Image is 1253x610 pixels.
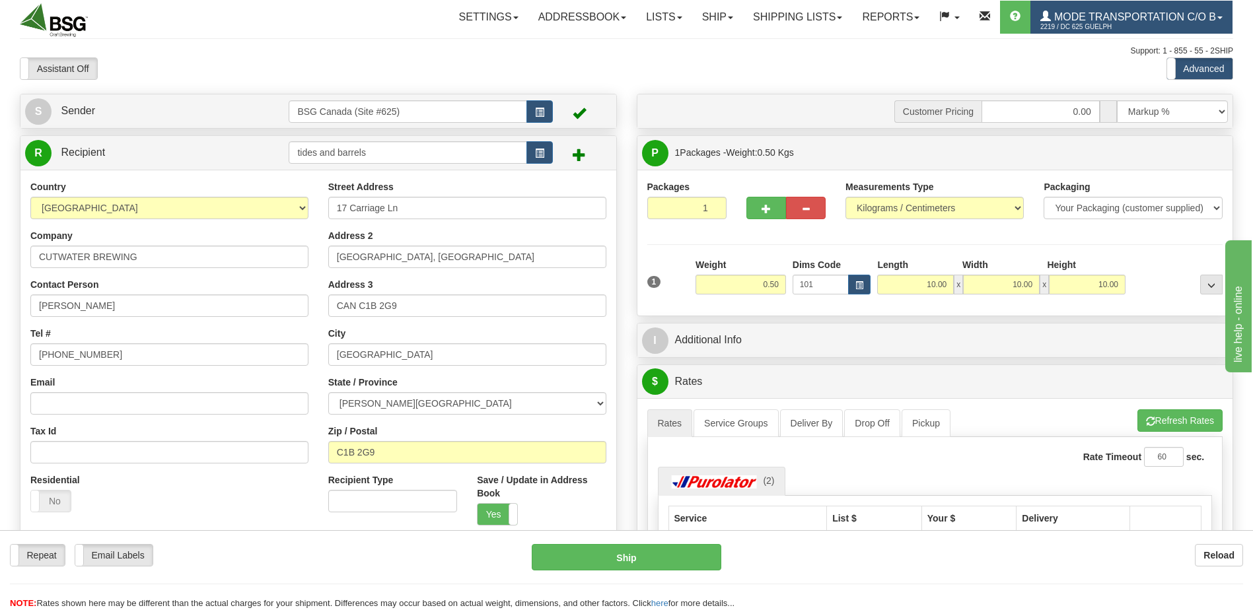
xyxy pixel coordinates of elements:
[852,1,929,34] a: Reports
[877,258,908,271] label: Length
[647,276,661,288] span: 1
[1223,238,1252,372] iframe: chat widget
[1040,20,1139,34] span: 2219 / DC 625 Guelph
[25,98,52,125] span: S
[532,544,721,570] button: Ship
[743,1,852,34] a: Shipping lists
[477,473,606,500] label: Save / Update in Address Book
[844,409,900,437] a: Drop Off
[328,278,373,291] label: Address 3
[1137,409,1223,432] button: Refresh Rates
[636,1,692,34] a: Lists
[30,424,56,438] label: Tax Id
[1200,275,1223,294] div: ...
[20,3,88,37] img: logo2219.jpg
[1051,11,1216,22] span: Mode Transportation c/o B
[328,229,373,242] label: Address 2
[25,98,289,125] a: S Sender
[11,545,65,566] label: Repeat
[1203,550,1235,560] b: Reload
[61,105,95,116] span: Sender
[1040,275,1049,294] span: x
[10,598,36,608] span: NOTE:
[1186,450,1204,463] label: sec.
[675,147,680,158] span: 1
[328,424,378,438] label: Zip / Postal
[642,139,1229,166] a: P 1Packages -Weight:0.50 Kgs
[1044,180,1090,193] label: Packaging
[675,139,794,166] span: Packages -
[1167,58,1233,79] label: Advanced
[289,100,526,123] input: Sender Id
[328,327,345,340] label: City
[478,504,517,525] label: Yes
[289,141,526,164] input: Recipient Id
[692,1,743,34] a: Ship
[328,180,394,193] label: Street Address
[328,376,398,389] label: State / Province
[668,475,761,489] img: Purolator
[31,491,71,512] label: No
[1030,1,1233,34] a: Mode Transportation c/o B 2219 / DC 625 Guelph
[647,409,693,437] a: Rates
[528,1,637,34] a: Addressbook
[30,327,51,340] label: Tel #
[827,506,922,531] th: List $
[647,180,690,193] label: Packages
[25,140,52,166] span: R
[694,409,778,437] a: Service Groups
[642,140,668,166] span: P
[30,376,55,389] label: Email
[780,409,843,437] a: Deliver By
[30,278,98,291] label: Contact Person
[845,180,934,193] label: Measurements Type
[778,147,794,158] span: Kgs
[642,368,1229,395] a: $Rates
[1017,506,1130,531] th: Delivery
[902,409,950,437] a: Pickup
[696,258,726,271] label: Weight
[30,180,66,193] label: Country
[726,147,793,158] span: Weight:
[793,258,841,271] label: Dims Code
[1195,544,1243,566] button: Reload
[668,506,827,531] th: Service
[30,473,80,487] label: Residential
[20,46,1233,57] div: Support: 1 - 855 - 55 - 2SHIP
[642,327,668,354] span: I
[25,139,260,166] a: R Recipient
[10,8,122,24] div: live help - online
[328,473,394,487] label: Recipient Type
[61,147,105,158] span: Recipient
[954,275,963,294] span: x
[921,506,1017,531] th: Your $
[30,229,73,242] label: Company
[894,100,982,123] span: Customer Pricing
[75,545,153,566] label: Email Labels
[328,197,606,219] input: Enter a location
[1083,450,1141,463] label: Rate Timeout
[449,1,528,34] a: Settings
[651,598,668,608] a: here
[763,475,774,486] span: (2)
[642,327,1229,354] a: IAdditional Info
[1047,258,1076,271] label: Height
[758,147,775,158] span: 0.50
[962,258,988,271] label: Width
[20,58,97,79] label: Assistant Off
[642,368,668,395] span: $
